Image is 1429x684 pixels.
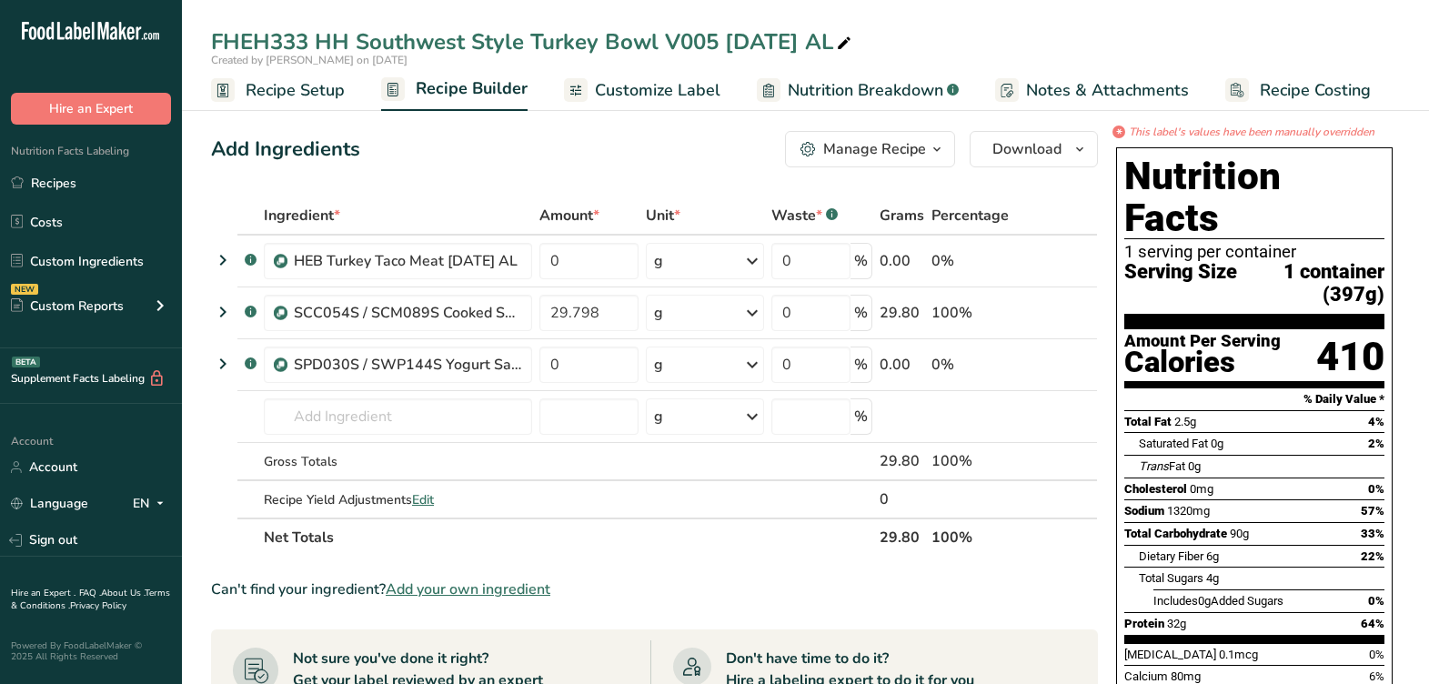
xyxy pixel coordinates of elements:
[1368,482,1384,496] span: 0%
[654,354,663,376] div: g
[1198,594,1211,608] span: 0g
[1124,482,1187,496] span: Cholesterol
[264,398,532,435] input: Add Ingredient
[274,307,287,320] img: Sub Recipe
[1206,571,1219,585] span: 4g
[539,205,599,226] span: Amount
[211,53,408,67] span: Created by [PERSON_NAME] on [DATE]
[386,578,550,600] span: Add your own ingredient
[1139,437,1208,450] span: Saturated Fat
[1361,549,1384,563] span: 22%
[1237,261,1384,306] span: 1 container (397g)
[11,297,124,316] div: Custom Reports
[931,354,1011,376] div: 0%
[876,518,928,556] th: 29.80
[101,587,145,599] a: About Us .
[133,493,171,515] div: EN
[1260,78,1371,103] span: Recipe Costing
[880,354,924,376] div: 0.00
[880,205,924,226] span: Grams
[264,452,532,471] div: Gross Totals
[1367,622,1411,666] iframe: Intercom live chat
[1188,459,1201,473] span: 0g
[246,78,345,103] span: Recipe Setup
[260,518,876,556] th: Net Totals
[646,205,680,226] span: Unit
[11,284,38,295] div: NEW
[294,302,521,324] div: SCC054S / SCM089S Cooked Southwest Rice [DATE] AL
[654,406,663,427] div: g
[1124,669,1168,683] span: Calcium
[992,138,1062,160] span: Download
[995,70,1189,111] a: Notes & Attachments
[11,93,171,125] button: Hire an Expert
[79,587,101,599] a: FAQ .
[1167,617,1186,630] span: 32g
[381,68,528,112] a: Recipe Builder
[1124,349,1281,376] div: Calories
[294,250,521,272] div: HEB Turkey Taco Meat [DATE] AL
[1124,156,1384,239] h1: Nutrition Facts
[1368,437,1384,450] span: 2%
[11,587,75,599] a: Hire an Expert .
[1368,594,1384,608] span: 0%
[264,205,340,226] span: Ingredient
[1361,527,1384,540] span: 33%
[1153,594,1283,608] span: Includes Added Sugars
[1171,669,1201,683] span: 80mg
[1361,617,1384,630] span: 64%
[771,205,838,226] div: Waste
[294,354,521,376] div: SPD030S / SWP144S Yogurt Sauce [DATE] AL
[11,587,170,612] a: Terms & Conditions .
[11,640,171,662] div: Powered By FoodLabelMaker © 2025 All Rights Reserved
[1369,669,1384,683] span: 6%
[654,250,663,272] div: g
[880,250,924,272] div: 0.00
[1139,459,1169,473] i: Trans
[931,450,1011,472] div: 100%
[1219,648,1258,661] span: 0.1mcg
[274,255,287,268] img: Sub Recipe
[1167,504,1210,518] span: 1320mg
[211,25,855,58] div: FHEH333 HH Southwest Style Turkey Bowl V005 [DATE] AL
[1368,415,1384,428] span: 4%
[1174,415,1196,428] span: 2.5g
[1225,70,1371,111] a: Recipe Costing
[928,518,1015,556] th: 100%
[1190,482,1213,496] span: 0mg
[1361,504,1384,518] span: 57%
[274,358,287,372] img: Sub Recipe
[412,491,434,508] span: Edit
[880,488,924,510] div: 0
[1124,261,1237,306] span: Serving Size
[1124,333,1281,350] div: Amount Per Serving
[211,578,1098,600] div: Can't find your ingredient?
[1124,243,1384,261] div: 1 serving per container
[931,250,1011,272] div: 0%
[11,488,88,519] a: Language
[211,70,345,111] a: Recipe Setup
[654,302,663,324] div: g
[1124,617,1164,630] span: Protein
[785,131,955,167] button: Manage Recipe
[1124,527,1227,540] span: Total Carbohydrate
[1230,527,1249,540] span: 90g
[595,78,720,103] span: Customize Label
[1129,124,1374,140] i: This label's values have been manually overridden
[1206,549,1219,563] span: 6g
[1124,388,1384,410] section: % Daily Value *
[416,76,528,101] span: Recipe Builder
[264,490,532,509] div: Recipe Yield Adjustments
[931,205,1009,226] span: Percentage
[1139,549,1203,563] span: Dietary Fiber
[931,302,1011,324] div: 100%
[1124,415,1172,428] span: Total Fat
[788,78,943,103] span: Nutrition Breakdown
[757,70,959,111] a: Nutrition Breakdown
[1026,78,1189,103] span: Notes & Attachments
[1124,648,1216,661] span: [MEDICAL_DATA]
[70,599,126,612] a: Privacy Policy
[1124,504,1164,518] span: Sodium
[880,450,924,472] div: 29.80
[564,70,720,111] a: Customize Label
